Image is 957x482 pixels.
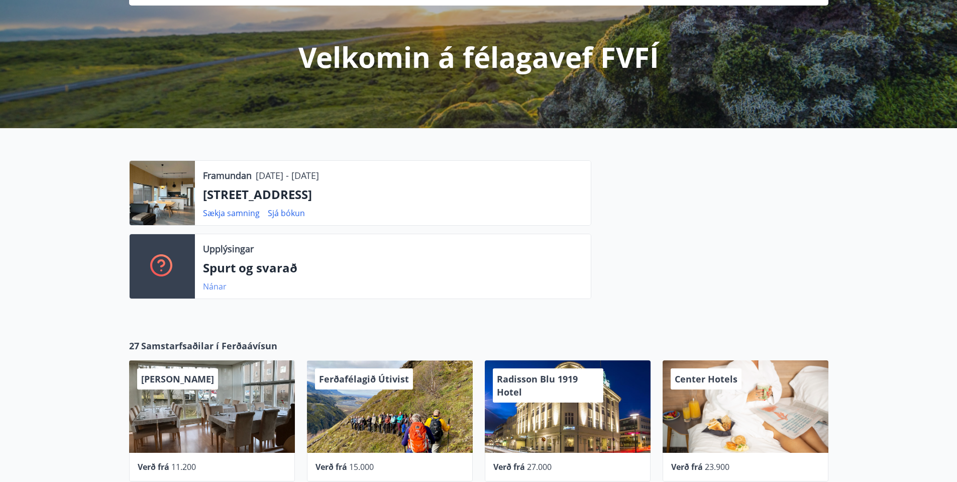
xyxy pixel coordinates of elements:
span: 11.200 [171,461,196,472]
a: Sækja samning [203,208,260,219]
span: 27.000 [527,461,552,472]
span: 15.000 [349,461,374,472]
span: Samstarfsaðilar í Ferðaávísun [141,339,277,352]
p: Velkomin á félagavef FVFÍ [298,38,659,76]
span: 27 [129,339,139,352]
span: 23.900 [705,461,729,472]
span: Center Hotels [675,373,737,385]
span: Verð frá [493,461,525,472]
p: Spurt og svarað [203,259,583,276]
p: [DATE] - [DATE] [256,169,319,182]
span: [PERSON_NAME] [141,373,214,385]
p: [STREET_ADDRESS] [203,186,583,203]
span: Ferðafélagið Útivist [319,373,409,385]
p: Upplýsingar [203,242,254,255]
span: Verð frá [138,461,169,472]
span: Verð frá [315,461,347,472]
p: Framundan [203,169,252,182]
span: Radisson Blu 1919 Hotel [497,373,578,398]
span: Verð frá [671,461,703,472]
a: Sjá bókun [268,208,305,219]
a: Nánar [203,281,227,292]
